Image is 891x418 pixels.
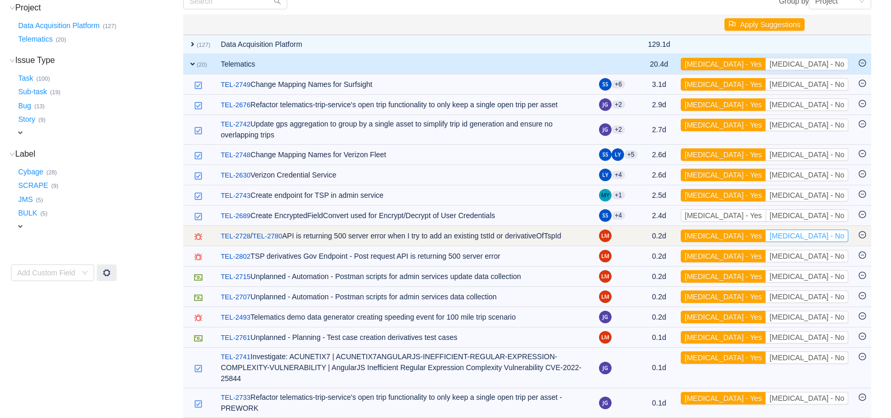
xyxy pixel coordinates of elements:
[766,98,848,111] button: [MEDICAL_DATA] - No
[643,95,676,115] td: 2.9d
[194,314,202,322] img: 10603
[766,290,848,303] button: [MEDICAL_DATA] - No
[221,80,250,90] a: TEL-2749
[194,151,202,160] img: 10618
[612,100,625,109] aui-badge: +2
[766,169,848,181] button: [MEDICAL_DATA] - No
[16,178,52,194] button: SCRAPE
[681,98,766,111] button: [MEDICAL_DATA] - Yes
[599,189,612,201] img: MY
[599,270,612,283] img: LM
[643,267,676,287] td: 0.2d
[859,59,866,67] i: icon: minus-circle
[215,287,594,307] td: Unplanned - Automation - Postman scripts for admin services data collection
[681,209,766,222] button: [MEDICAL_DATA] - Yes
[643,165,676,185] td: 2.6d
[221,392,250,403] a: TEL-2733
[16,111,39,128] button: Story
[643,35,676,54] td: 129.1d
[46,169,57,175] small: (28)
[766,119,848,131] button: [MEDICAL_DATA] - No
[599,290,612,303] img: LM
[215,145,594,165] td: Change Mapping Names for Verizon Fleet
[194,334,202,343] img: 10614
[681,58,766,70] button: [MEDICAL_DATA] - Yes
[612,191,625,199] aui-badge: +1
[643,226,676,246] td: 0.2d
[766,311,848,323] button: [MEDICAL_DATA] - No
[859,80,866,87] i: icon: minus-circle
[194,400,202,408] img: 10618
[221,211,250,221] a: TEL-2689
[681,148,766,161] button: [MEDICAL_DATA] - Yes
[599,209,612,222] img: SS
[859,211,866,218] i: icon: minus-circle
[681,290,766,303] button: [MEDICAL_DATA] - Yes
[681,311,766,323] button: [MEDICAL_DATA] - Yes
[16,31,56,48] button: Telematics
[766,78,848,91] button: [MEDICAL_DATA] - No
[599,230,612,242] img: LM
[859,170,866,178] i: icon: minus-circle
[766,250,848,262] button: [MEDICAL_DATA] - No
[16,149,182,159] h3: Label
[859,251,866,259] i: icon: minus-circle
[681,250,766,262] button: [MEDICAL_DATA] - Yes
[599,78,612,91] img: SS
[9,151,15,157] i: icon: down
[599,311,612,323] img: JG
[599,250,612,262] img: LM
[188,60,197,68] span: expand
[9,5,15,11] i: icon: down
[681,78,766,91] button: [MEDICAL_DATA] - Yes
[766,270,848,283] button: [MEDICAL_DATA] - No
[643,145,676,165] td: 2.6d
[50,89,60,95] small: (19)
[16,70,36,86] button: Task
[766,392,848,404] button: [MEDICAL_DATA] - No
[221,232,252,240] span: /
[766,230,848,242] button: [MEDICAL_DATA] - No
[859,120,866,128] i: icon: minus-circle
[215,307,594,327] td: Telematics demo data generator creating speeding event for 100 mile trip scenario
[599,148,612,161] img: SS
[215,165,594,185] td: Verizon Credential Service
[194,364,202,373] img: 10618
[215,327,594,348] td: Unplanned - Planning - Test case creation derivatives test cases
[599,169,612,181] img: LY
[16,222,24,231] span: expand
[215,206,594,226] td: Create EncryptedFieldConvert used for Encrypt/Decrypt of User Credentials
[16,205,41,222] button: BULK
[16,191,36,208] button: JMS
[643,348,676,388] td: 0.1d
[643,206,676,226] td: 2.4d
[681,351,766,364] button: [MEDICAL_DATA] - Yes
[599,397,612,409] img: JG
[681,189,766,201] button: [MEDICAL_DATA] - Yes
[681,119,766,131] button: [MEDICAL_DATA] - Yes
[643,246,676,267] td: 0.2d
[643,388,676,418] td: 0.1d
[194,294,202,302] img: 10614
[215,348,594,388] td: Investigate: ACUNETIX7 | ACUNETIX7ANGULARJS-INEFFICIENT-REGULAR-EXPRESSION-COMPLEXITY-VULNERABILI...
[16,97,34,114] button: Bug
[766,58,848,70] button: [MEDICAL_DATA] - No
[215,226,594,246] td: API is returning 500 server error when I try to add an existing tstId or derivativeOfTspId
[221,150,250,160] a: TEL-2748
[194,253,202,261] img: 10603
[194,212,202,221] img: 10618
[197,61,207,68] small: (20)
[859,312,866,320] i: icon: minus-circle
[221,333,250,343] a: TEL-2761
[16,3,182,13] h3: Project
[194,81,202,90] img: 10618
[599,362,612,374] img: JG
[194,172,202,180] img: 10618
[859,394,866,401] i: icon: minus-circle
[221,292,250,302] a: TEL-2707
[643,54,676,74] td: 20.4d
[103,23,116,29] small: (127)
[215,115,594,145] td: Update gps aggregation to group by a single asset to simplify trip id generation and ensure no ov...
[215,388,594,418] td: Refactor telematics-trip-service's open trip functionality to only keep a single open trip per as...
[16,55,182,66] h3: Issue Type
